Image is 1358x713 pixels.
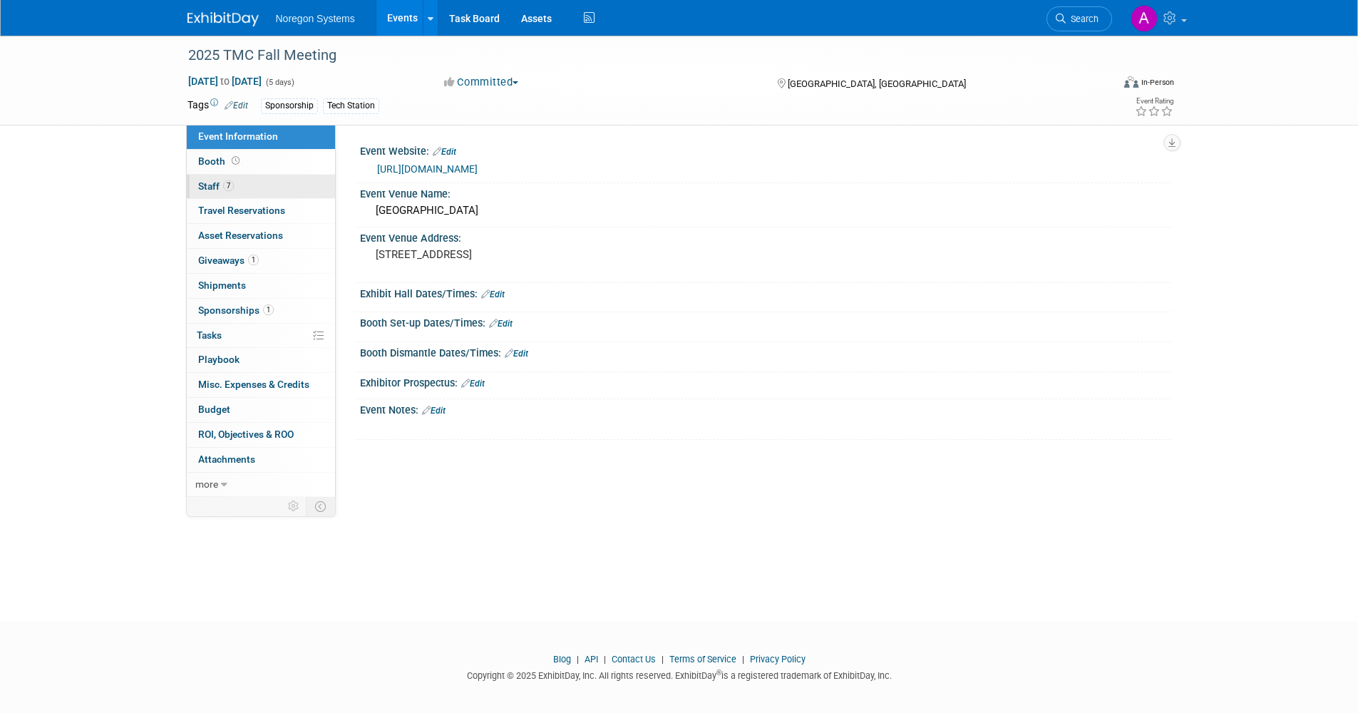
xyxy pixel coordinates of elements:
span: Shipments [198,279,246,291]
div: Exhibitor Prospectus: [360,372,1171,391]
a: Edit [225,101,248,111]
span: Sponsorships [198,304,274,316]
a: Attachments [187,448,335,472]
a: Shipments [187,274,335,298]
a: Asset Reservations [187,224,335,248]
a: Privacy Policy [750,654,806,665]
span: | [573,654,582,665]
span: more [195,478,218,490]
span: to [218,76,232,87]
td: Tags [187,98,248,114]
a: Edit [422,406,446,416]
a: Terms of Service [669,654,736,665]
span: 1 [248,255,259,265]
img: ExhibitDay [187,12,259,26]
div: Sponsorship [261,98,318,113]
div: Exhibit Hall Dates/Times: [360,283,1171,302]
a: Edit [461,379,485,389]
a: Budget [187,398,335,422]
div: Event Venue Name: [360,183,1171,201]
span: 7 [223,180,234,191]
a: Staff7 [187,175,335,199]
div: Event Website: [360,140,1171,159]
a: API [585,654,598,665]
td: Toggle Event Tabs [306,497,335,515]
a: Edit [481,289,505,299]
a: Edit [489,319,513,329]
span: | [658,654,667,665]
span: 1 [263,304,274,315]
a: Blog [553,654,571,665]
a: Search [1046,6,1112,31]
span: Booth [198,155,242,167]
a: [URL][DOMAIN_NAME] [377,163,478,175]
img: Ali Connell [1131,5,1158,32]
span: ROI, Objectives & ROO [198,429,294,440]
a: more [187,473,335,497]
a: Event Information [187,125,335,149]
span: Noregon Systems [276,13,355,24]
span: Giveaways [198,255,259,266]
span: [DATE] [DATE] [187,75,262,88]
a: Playbook [187,348,335,372]
span: Search [1066,14,1099,24]
span: Tasks [197,329,222,341]
div: Event Rating [1135,98,1173,105]
span: Booth not reserved yet [229,155,242,166]
a: Tasks [187,324,335,348]
span: Event Information [198,130,278,142]
span: Asset Reservations [198,230,283,241]
div: [GEOGRAPHIC_DATA] [371,200,1161,222]
span: Playbook [198,354,240,365]
div: Event Notes: [360,399,1171,418]
span: Misc. Expenses & Credits [198,379,309,390]
button: Committed [439,75,524,90]
span: Attachments [198,453,255,465]
span: | [600,654,609,665]
div: In-Person [1141,77,1174,88]
div: Event Format [1028,74,1175,96]
a: Contact Us [612,654,656,665]
span: Staff [198,180,234,192]
div: Event Venue Address: [360,227,1171,245]
span: [GEOGRAPHIC_DATA], [GEOGRAPHIC_DATA] [788,78,966,89]
a: Edit [505,349,528,359]
a: Edit [433,147,456,157]
div: Tech Station [323,98,379,113]
div: Booth Set-up Dates/Times: [360,312,1171,331]
a: Booth [187,150,335,174]
div: 2025 TMC Fall Meeting [183,43,1091,68]
span: (5 days) [264,78,294,87]
td: Personalize Event Tab Strip [282,497,307,515]
span: | [739,654,748,665]
span: Budget [198,404,230,415]
a: Sponsorships1 [187,299,335,323]
pre: [STREET_ADDRESS] [376,248,682,261]
a: Misc. Expenses & Credits [187,373,335,397]
sup: ® [716,669,721,677]
span: Travel Reservations [198,205,285,216]
div: Booth Dismantle Dates/Times: [360,342,1171,361]
a: Giveaways1 [187,249,335,273]
a: ROI, Objectives & ROO [187,423,335,447]
img: Format-Inperson.png [1124,76,1138,88]
a: Travel Reservations [187,199,335,223]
